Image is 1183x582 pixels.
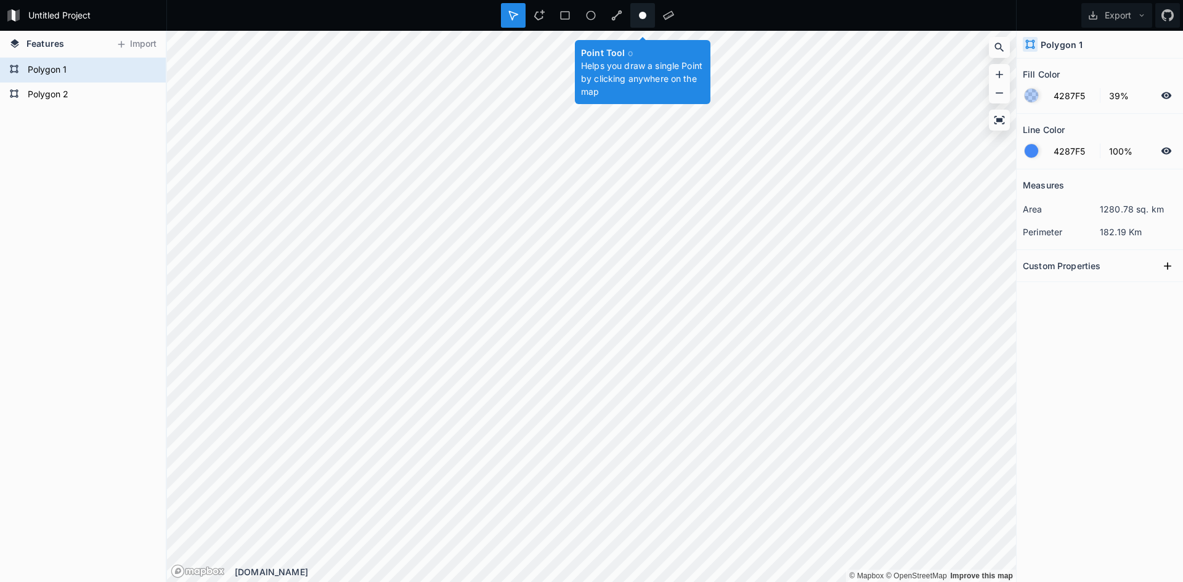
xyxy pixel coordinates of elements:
[581,46,704,59] h4: Point Tool
[235,565,1016,578] div: [DOMAIN_NAME]
[1100,225,1177,238] dd: 182.19 Km
[1081,3,1152,28] button: Export
[886,572,947,580] a: OpenStreetMap
[628,47,633,58] span: o
[849,572,884,580] a: Mapbox
[1023,120,1065,139] h2: Line Color
[950,572,1013,580] a: Map feedback
[110,34,163,54] button: Import
[1023,225,1100,238] dt: perimeter
[581,59,704,98] p: Helps you draw a single Point by clicking anywhere on the map
[1023,65,1060,84] h2: Fill Color
[26,37,64,50] span: Features
[1041,38,1083,51] h4: Polygon 1
[1100,203,1177,216] dd: 1280.78 sq. km
[1023,176,1064,195] h2: Measures
[1023,256,1100,275] h2: Custom Properties
[171,564,225,578] a: Mapbox logo
[1023,203,1100,216] dt: area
